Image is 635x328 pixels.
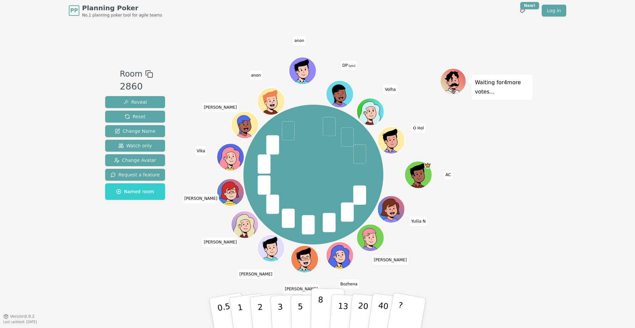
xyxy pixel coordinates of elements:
[125,113,146,120] span: Reset
[411,123,426,132] span: Click to change your name
[105,154,165,166] button: Change Avatar
[3,320,37,324] span: Last updated: [DATE]
[341,61,357,70] span: Click to change your name
[339,279,359,288] span: Click to change your name
[82,13,162,18] span: No.1 planning poker tool for agile teams
[202,102,238,112] span: Click to change your name
[105,125,165,137] button: Change Name
[115,128,155,134] span: Change Name
[283,284,319,293] span: Click to change your name
[120,80,153,93] div: 2860
[70,7,78,15] span: PP
[114,157,156,164] span: Change Avatar
[69,3,162,18] a: PPPlanning PokerNo.1 planning poker tool for agile teams
[10,314,35,319] span: Version 0.9.2
[120,68,142,80] span: Room
[105,183,165,200] button: Named room
[542,5,566,17] a: Log in
[249,70,263,80] span: Click to change your name
[183,194,219,203] span: Click to change your name
[238,270,274,279] span: Click to change your name
[372,255,408,265] span: Click to change your name
[348,64,356,67] span: (you)
[444,170,452,179] span: Click to change your name
[105,140,165,152] button: Watch only
[82,3,162,13] span: Planning Poker
[383,85,398,94] span: Click to change your name
[424,162,431,169] span: AC is the host
[517,5,529,17] button: New!
[475,78,529,96] p: Waiting for 4 more votes...
[409,217,427,226] span: Click to change your name
[116,188,154,195] span: Named room
[202,237,238,247] span: Click to change your name
[105,111,165,123] button: Reset
[195,146,207,155] span: Click to change your name
[520,2,539,9] div: New!
[110,171,160,178] span: Request a feature
[123,99,147,105] span: Reveal
[105,169,165,181] button: Request a feature
[105,96,165,108] button: Reveal
[327,81,353,107] button: Click to change your avatar
[293,36,306,45] span: Click to change your name
[3,314,35,319] button: Version0.9.2
[118,142,152,149] span: Watch only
